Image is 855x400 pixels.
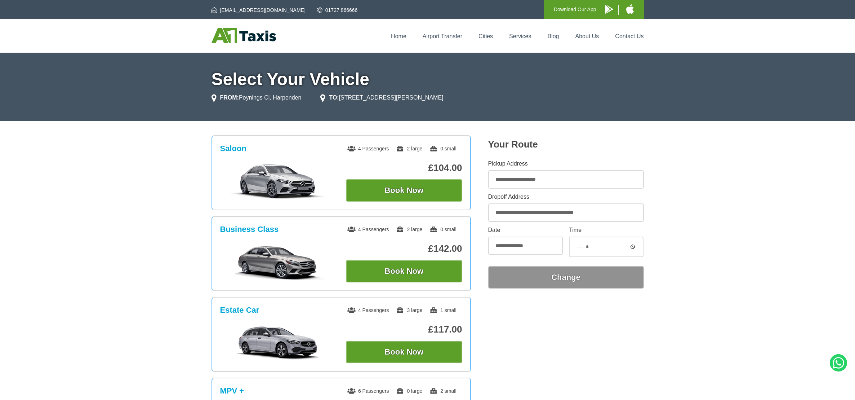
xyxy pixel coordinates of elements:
img: Estate Car [224,325,332,361]
li: [STREET_ADDRESS][PERSON_NAME] [320,93,443,102]
img: A1 Taxis iPhone App [626,4,634,14]
img: A1 Taxis Android App [605,5,613,14]
a: [EMAIL_ADDRESS][DOMAIN_NAME] [211,6,306,14]
span: 2 small [429,388,456,394]
a: Contact Us [615,33,644,39]
a: Home [391,33,406,39]
img: Saloon [224,163,332,199]
img: Business Class [224,244,332,280]
button: Book Now [346,260,462,282]
a: Airport Transfer [423,33,462,39]
li: Poynings Cl, Harpenden [211,93,302,102]
span: 1 small [429,307,456,313]
span: 0 large [396,388,422,394]
span: 2 large [396,227,422,232]
label: Dropoff Address [488,194,644,200]
a: Services [509,33,531,39]
strong: FROM: [220,94,239,101]
a: Blog [547,33,559,39]
p: Download Our App [554,5,596,14]
button: Book Now [346,341,462,363]
h3: Estate Car [220,306,259,315]
p: £142.00 [346,243,462,254]
a: 01727 866666 [317,6,358,14]
label: Date [488,227,563,233]
span: 0 small [429,227,456,232]
h3: MPV + [220,386,244,396]
span: 0 small [429,146,456,151]
span: 3 large [396,307,422,313]
button: Change [488,266,644,289]
img: A1 Taxis St Albans LTD [211,28,276,43]
span: 4 Passengers [347,307,389,313]
a: About Us [575,33,599,39]
p: £117.00 [346,324,462,335]
label: Pickup Address [488,161,644,167]
h2: Your Route [488,139,644,150]
h1: Select Your Vehicle [211,71,644,88]
strong: TO: [329,94,339,101]
a: Cities [478,33,493,39]
label: Time [569,227,644,233]
span: 2 large [396,146,422,151]
span: 4 Passengers [347,146,389,151]
span: 6 Passengers [347,388,389,394]
h3: Business Class [220,225,279,234]
span: 4 Passengers [347,227,389,232]
button: Book Now [346,179,462,202]
h3: Saloon [220,144,246,153]
p: £104.00 [346,162,462,173]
